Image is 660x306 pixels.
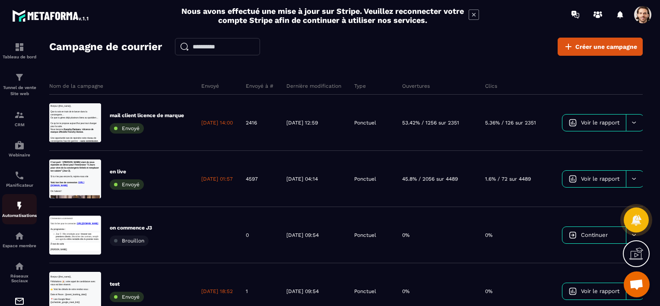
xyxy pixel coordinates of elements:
p: mail client licence de marque [110,112,184,119]
p: Jour 3 : Mes stratégies pour : , décrocher des contrats, remplir son agenda et [22,56,168,83]
p: Que tu sois en train de te lancer dans la conciergerie… [4,24,168,43]
p: Ouvertures [402,83,430,89]
img: icon [569,175,577,183]
p: 0% [485,232,492,239]
p: 45.8% / 2056 sur 4489 [402,175,458,182]
p: Voici le lien pour te connecter : [4,22,168,50]
p: Ponctuel [354,175,376,182]
p: Bonjour {{first_name}}, [4,4,168,14]
p: Si tu n’es pas encore là, rejoins-nous vite [4,53,168,62]
p: 2416 [246,119,257,126]
p: Tableau de bord [2,54,37,59]
span: Voir le rapport [581,288,619,294]
img: automations [14,231,25,241]
a: Continuer [562,227,626,243]
p: 5.36% / 126 sur 2351 [485,119,536,126]
span: 👉 Voici les détails de votre rendez-vous : [4,55,133,62]
span: Voir le rapport [581,175,619,182]
p: Envoyé [201,83,219,89]
a: social-networksocial-networkRéseaux Sociaux [2,255,37,290]
p: on commence J3 [110,224,152,231]
a: automationsautomationsWebinaire [2,134,37,164]
p: [DATE] 12:59 [286,119,318,126]
p: Nom de la campagne [49,83,103,89]
img: formation [14,42,25,52]
h2: Nous avons effectué une mise à jour sur Stripe. Veuillez reconnecter votre compte Stripe afin de ... [181,6,464,25]
span: Brouillon [122,238,144,244]
img: scheduler [14,170,25,181]
a: Créer une campagne [558,38,643,56]
p: [DATE] 01:57 [201,175,233,182]
p: 0 [246,232,249,239]
p: Réseaux Sociaux [2,274,37,283]
p: Dernière modification [286,83,341,89]
p: 1 [246,288,248,295]
a: schedulerschedulerPlanificateur [2,164,37,194]
strong: sans commission [104,121,162,129]
h2: Campagne de courrier [49,38,162,55]
a: automationsautomationsEspace membre [2,224,37,255]
p: [DATE] 09:54 [286,288,319,295]
a: formationformationTableau de bord [2,35,37,66]
p: Ponctuel [354,288,376,295]
p: 0% [402,232,409,239]
p: Envoyé à # [246,83,273,89]
p: Une opportunité rare de rejoindre notre réseau de conciergeries haut de gamme — . [4,101,168,130]
p: [DATE] 04:14 [286,175,318,182]
p: L'immersion a commencé [4,4,168,13]
strong: C’est parti ! [PERSON_NAME] vient de nous rejoindre en direct pour l’Immersion "3 Jours pour vivr... [4,5,165,41]
span: Félicitations 🎉, votre appel de candidature avec nous est bien réservé. [4,29,154,45]
span: Envoyé [122,294,140,300]
img: logo [12,8,90,23]
p: Espace membre [2,243,37,248]
span: Envoyé [122,125,140,131]
a: Voir le rapport [562,171,626,187]
span: Envoyé [122,182,140,188]
p: Ce qu’on te propose aujourd’hui peut tout changer pour la suite. [4,62,168,82]
p: 53.42% / 1256 sur 2351 [402,119,459,126]
img: icon [569,287,577,295]
p: en live [110,168,144,175]
strong: Frenchy Partners [48,83,105,90]
p: Ou que tu gères déjà plusieurs biens au quotidien… [4,43,168,53]
img: social-network [14,261,25,271]
p: Planificateur [2,183,37,188]
p: Ponctuel [354,119,376,126]
a: [URL][DOMAIN_NAME] [92,23,163,31]
a: formationformationTunnel de vente Site web [2,66,37,103]
img: automations [14,140,25,150]
p: Nous lançons , la . [4,82,168,101]
span: Voir le rapport [581,119,619,126]
p: 4597 [246,175,258,182]
p: Clics [485,83,497,89]
a: Voir le rapport [562,283,626,300]
p: 1.6% / 72 sur 4489 [485,175,531,182]
strong: être rentable dès le premier mois [63,75,164,83]
p: [DATE] 18:52 [201,288,233,295]
img: automations [14,201,25,211]
span: 📍 Lien Google Meet : {{scheduler_google_meet_link}} [4,88,102,105]
p: CRM [2,122,37,127]
strong: Au programme : [4,41,54,49]
strong: [PERSON_NAME] [4,109,59,116]
span: Date et Heure : {{event_booking_date}} [4,72,124,79]
a: automationsautomationsAutomatisations [2,194,37,224]
p: [DATE] 09:54 [286,232,319,239]
p: Webinaire [2,153,37,157]
p: Tunnel de vente Site web [2,85,37,97]
p: Type [354,83,366,89]
p: test [110,280,144,287]
p: Ponctuel [354,232,376,239]
p: 0% [402,288,409,295]
strong: licence de marque officielle Frenchy Homes [4,83,148,99]
a: Voir le rapport [562,115,626,131]
span: Créer une campagne [575,42,637,51]
strong: À tout de suite [4,91,49,98]
span: Bonjour {{first_name}}, [4,12,73,19]
img: formation [14,72,25,83]
span: ⚠️ Cet appel est très important : il va déterminer si vous pouvez rejoindre notre accompagnement ... [4,115,160,141]
img: formation [14,110,25,120]
img: icon [569,231,577,239]
p: [DATE] 14:00 [201,119,233,126]
p: 0% [485,288,492,295]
